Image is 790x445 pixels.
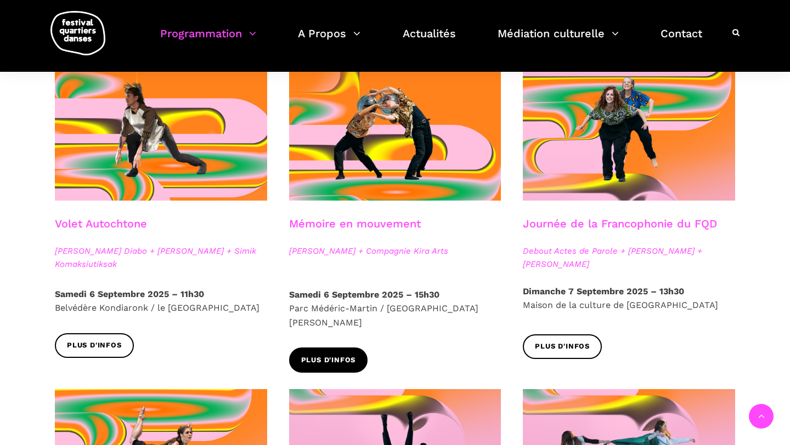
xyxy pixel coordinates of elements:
[160,24,256,56] a: Programmation
[55,217,147,230] a: Volet Autochtone
[523,334,602,359] a: Plus d'infos
[67,340,122,351] span: Plus d'infos
[301,355,356,366] span: Plus d'infos
[403,24,456,56] a: Actualités
[289,347,368,372] a: Plus d'infos
[523,217,717,230] a: Journée de la Francophonie du FQD
[523,284,735,312] p: Maison de la culture de [GEOGRAPHIC_DATA]
[523,286,684,296] strong: Dimanche 7 Septembre 2025 – 13h30
[55,244,267,271] span: [PERSON_NAME] Diabo + [PERSON_NAME] + Simik Komaksiutiksak
[289,244,501,258] span: [PERSON_NAME] + Compagnie Kira Arts
[50,11,105,55] img: logo-fqd-med
[55,333,134,358] a: Plus d'infos
[289,288,501,330] p: Parc Médéric-Martin / [GEOGRAPHIC_DATA][PERSON_NAME]
[661,24,702,56] a: Contact
[523,244,735,271] span: Debout Actes de Parole + [PERSON_NAME] + [PERSON_NAME]
[535,341,590,352] span: Plus d'infos
[498,24,619,56] a: Médiation culturelle
[298,24,360,56] a: A Propos
[55,287,267,315] p: Belvédère Kondiaronk / le [GEOGRAPHIC_DATA]
[289,217,421,230] a: Mémoire en mouvement
[289,289,439,300] strong: Samedi 6 Septembre 2025 – 15h30
[55,289,204,299] strong: Samedi 6 Septembre 2025 – 11h30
